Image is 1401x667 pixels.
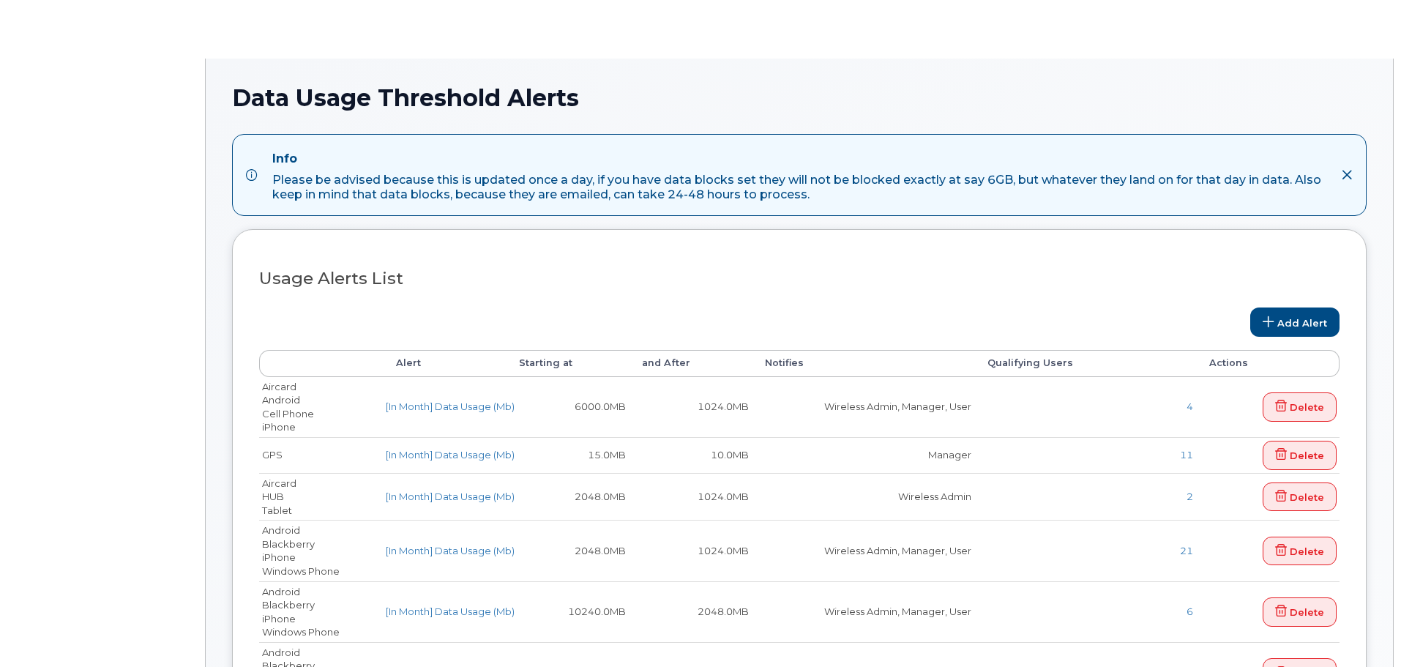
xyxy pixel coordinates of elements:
[386,400,515,412] a: [In Month] Data Usage (Mb)
[386,449,515,461] a: [In Month] Data Usage (Mb)
[259,581,383,642] td: Android Blackberry iPhone Windows Phone
[383,350,506,376] th: Alert
[259,520,383,581] td: Android Blackberry iPhone Windows Phone
[1263,392,1337,422] a: Delete
[232,85,1367,111] h1: Data Usage Threshold Alerts
[1187,491,1193,502] a: 2
[974,350,1196,376] th: Qualifying Users
[752,581,974,642] td: Wireless Admin, Manager, User
[506,520,629,581] td: 2048.0MB
[506,350,629,376] th: Starting at
[1250,308,1340,337] a: Add Alert
[752,473,974,521] td: Wireless Admin
[506,581,629,642] td: 10240.0MB
[1263,482,1337,512] a: Delete
[259,377,383,437] td: Aircard Android Cell Phone iPhone
[1196,350,1340,376] th: Actions
[1263,537,1337,566] a: Delete
[629,437,752,473] td: 10.0MB
[506,473,629,521] td: 2048.0MB
[1180,545,1193,556] a: 21
[386,605,515,617] a: [In Month] Data Usage (Mb)
[259,269,1340,288] h3: Usage Alerts List
[386,545,515,556] a: [In Month] Data Usage (Mb)
[1187,400,1193,412] a: 4
[1263,441,1337,470] a: Delete
[506,377,629,437] td: 6000.0MB
[629,377,752,437] td: 1024.0MB
[752,350,974,376] th: Notifies
[629,581,752,642] td: 2048.0MB
[752,520,974,581] td: Wireless Admin, Manager, User
[752,377,974,437] td: Wireless Admin, Manager, User
[1187,605,1193,617] a: 6
[629,520,752,581] td: 1024.0MB
[272,152,1329,166] h4: Info
[1263,597,1337,627] a: Delete
[259,437,383,473] td: GPS
[629,473,752,521] td: 1024.0MB
[386,491,515,502] a: [In Month] Data Usage (Mb)
[272,173,1329,202] div: Please be advised because this is updated once a day, if you have data blocks set they will not b...
[752,437,974,473] td: Manager
[506,437,629,473] td: 15.0MB
[629,350,752,376] th: and After
[259,473,383,521] td: Aircard HUB Tablet
[1180,449,1193,461] a: 11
